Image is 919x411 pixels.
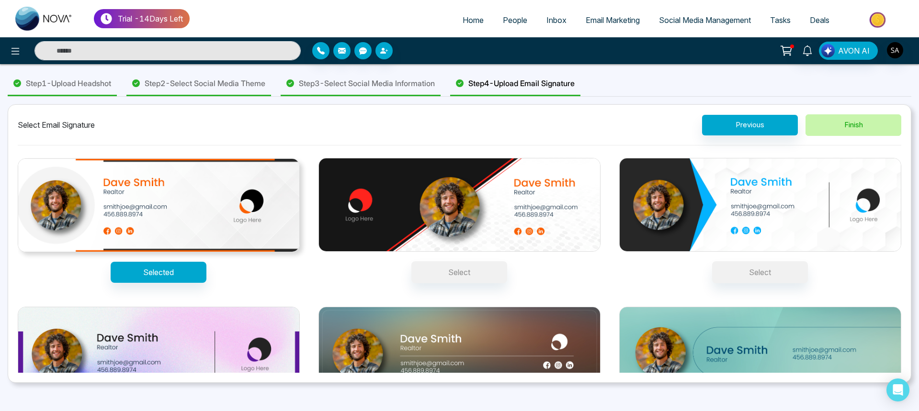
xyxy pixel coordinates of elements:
[145,78,265,89] span: Step 2 - Select Social Media Theme
[819,42,878,60] button: AVON AI
[821,44,835,57] img: Lead Flow
[299,78,435,89] span: Step 3 - Select Social Media Information
[702,115,798,135] button: Previous
[800,11,839,29] a: Deals
[18,158,300,253] img: 1723556007.jpg
[887,42,903,58] img: User Avatar
[318,307,601,401] img: 1723556066.jpg
[546,15,567,25] span: Inbox
[468,78,575,89] span: Step 4 - Upload Email Signature
[411,261,507,283] button: Select
[463,15,484,25] span: Home
[806,114,901,136] button: Finish
[886,378,909,401] div: Open Intercom Messenger
[18,119,95,131] div: Select Email Signature
[586,15,640,25] span: Email Marketing
[453,11,493,29] a: Home
[503,15,527,25] span: People
[318,158,601,252] img: 1723556020.jpg
[810,15,829,25] span: Deals
[493,11,537,29] a: People
[838,45,870,56] span: AVON AI
[118,13,183,24] p: Trial - 14 Days Left
[770,15,791,25] span: Tasks
[111,262,206,283] button: Selected
[26,78,111,89] span: Step 1 - Upload Headshot
[844,9,913,31] img: Market-place.gif
[712,261,808,283] button: Select
[760,11,800,29] a: Tasks
[576,11,649,29] a: Email Marketing
[619,307,901,401] img: 1723556080.jpg
[15,7,73,31] img: Nova CRM Logo
[537,11,576,29] a: Inbox
[649,11,760,29] a: Social Media Management
[619,158,901,252] img: 1723556038.jpg
[18,307,300,401] img: 1723556050.jpg
[659,15,751,25] span: Social Media Management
